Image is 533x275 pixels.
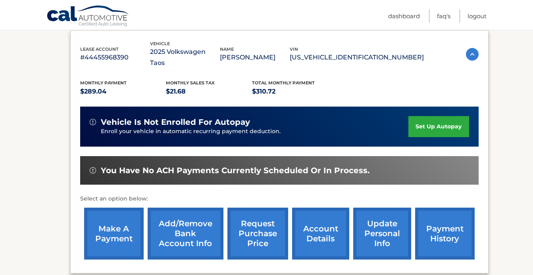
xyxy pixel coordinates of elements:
span: You have no ACH payments currently scheduled or in process. [101,166,369,176]
a: payment history [415,208,475,260]
span: Monthly sales Tax [166,80,215,86]
p: $289.04 [80,86,166,97]
a: Dashboard [388,10,420,23]
p: 2025 Volkswagen Taos [150,46,220,69]
a: account details [292,208,349,260]
a: Add/Remove bank account info [148,208,223,260]
span: Monthly Payment [80,80,127,86]
span: vehicle is not enrolled for autopay [101,117,250,127]
a: update personal info [353,208,411,260]
p: #44455968390 [80,52,150,63]
span: vehicle [150,41,170,46]
a: FAQ's [437,10,450,23]
img: alert-white.svg [90,167,96,174]
a: request purchase price [227,208,288,260]
a: set up autopay [408,116,469,137]
span: name [220,46,234,52]
p: [PERSON_NAME] [220,52,290,63]
p: $21.68 [166,86,252,97]
img: alert-white.svg [90,119,96,125]
span: Total Monthly Payment [252,80,315,86]
p: Enroll your vehicle in automatic recurring payment deduction. [101,127,409,136]
span: vin [290,46,298,52]
p: $310.72 [252,86,338,97]
img: accordion-active.svg [466,48,479,61]
p: [US_VEHICLE_IDENTIFICATION_NUMBER] [290,52,424,63]
p: Select an option below: [80,194,479,204]
a: Logout [468,10,487,23]
a: make a payment [84,208,144,260]
span: lease account [80,46,119,52]
a: Cal Automotive [46,5,130,28]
